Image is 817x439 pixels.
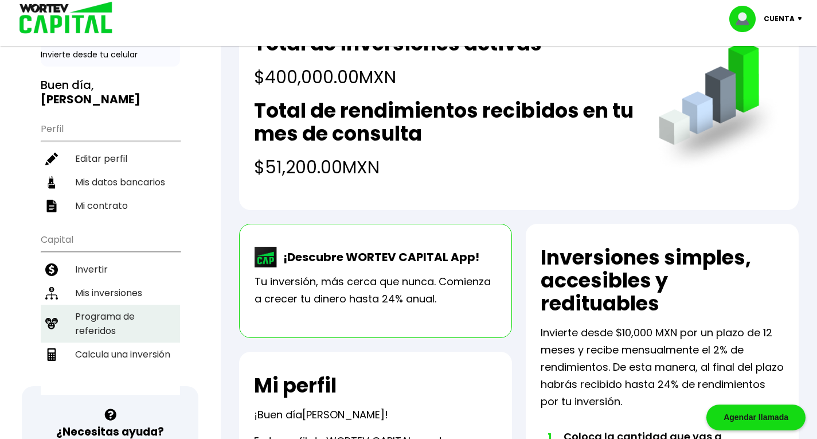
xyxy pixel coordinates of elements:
[45,263,58,276] img: invertir-icon.b3b967d7.svg
[41,258,180,281] a: Invertir
[255,247,277,267] img: wortev-capital-app-icon
[41,49,180,61] p: Invierte desde tu celular
[41,116,180,217] ul: Perfil
[41,305,180,343] a: Programa de referidos
[41,281,180,305] a: Mis inversiones
[45,348,58,361] img: calculadora-icon.17d418c4.svg
[41,147,180,170] a: Editar perfil
[41,194,180,217] a: Mi contrato
[254,64,542,90] h4: $400,000.00 MXN
[254,32,542,55] h2: Total de inversiones activas
[45,287,58,300] img: inversiones-icon.6695dc30.svg
[41,91,140,107] b: [PERSON_NAME]
[41,170,180,194] a: Mis datos bancarios
[302,407,385,422] span: [PERSON_NAME]
[254,406,388,424] p: ¡Buen día !
[764,10,795,28] p: Cuenta
[729,6,764,32] img: profile-image
[795,17,810,21] img: icon-down
[706,405,806,430] div: Agendar llamada
[45,200,58,212] img: contrato-icon.f2db500c.svg
[41,78,180,107] h3: Buen día,
[277,248,479,266] p: ¡Descubre WORTEV CAPITAL App!
[45,176,58,189] img: datos-icon.10cf9172.svg
[255,273,497,308] p: Tu inversión, más cerca que nunca. Comienza a crecer tu dinero hasta 24% anual.
[41,227,180,395] ul: Capital
[254,154,636,180] h4: $51,200.00 MXN
[45,153,58,165] img: editar-icon.952d3147.svg
[254,99,636,145] h2: Total de rendimientos recibidos en tu mes de consulta
[654,41,784,172] img: grafica.516fef24.png
[541,246,784,315] h2: Inversiones simples, accesibles y redituables
[541,324,784,410] p: Invierte desde $10,000 MXN por un plazo de 12 meses y recibe mensualmente el 2% de rendimientos. ...
[45,317,58,330] img: recomiendanos-icon.9b8e9327.svg
[41,343,180,366] a: Calcula una inversión
[254,374,337,397] h2: Mi perfil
